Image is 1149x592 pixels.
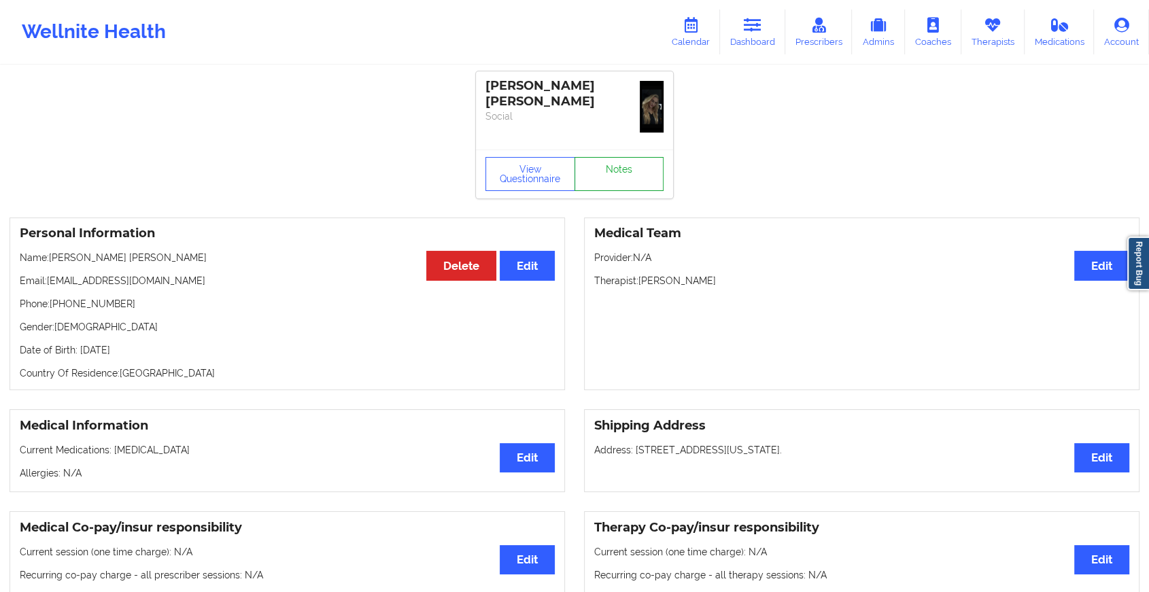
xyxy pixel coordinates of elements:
h3: Personal Information [20,226,555,241]
p: Recurring co-pay charge - all therapy sessions : N/A [594,568,1129,582]
div: [PERSON_NAME] [PERSON_NAME] [485,78,664,109]
a: Coaches [905,10,961,54]
a: Calendar [662,10,720,54]
h3: Medical Information [20,418,555,434]
p: Therapist: [PERSON_NAME] [594,274,1129,288]
a: Prescribers [785,10,853,54]
button: Edit [500,443,555,472]
p: Gender: [DEMOGRAPHIC_DATA] [20,320,555,334]
button: Delete [426,251,496,280]
button: Edit [500,251,555,280]
p: Address: [STREET_ADDRESS][US_STATE]. [594,443,1129,457]
p: Phone: [PHONE_NUMBER] [20,297,555,311]
h3: Shipping Address [594,418,1129,434]
a: Report Bug [1127,237,1149,290]
a: Account [1094,10,1149,54]
p: Name: [PERSON_NAME] [PERSON_NAME] [20,251,555,264]
p: Current Medications: [MEDICAL_DATA] [20,443,555,457]
h3: Therapy Co-pay/insur responsibility [594,520,1129,536]
a: Notes [574,157,664,191]
button: Edit [1074,443,1129,472]
button: Edit [1074,545,1129,574]
button: View Questionnaire [485,157,575,191]
p: Allergies: N/A [20,466,555,480]
p: Current session (one time charge): N/A [594,545,1129,559]
a: Therapists [961,10,1025,54]
a: Dashboard [720,10,785,54]
p: Email: [EMAIL_ADDRESS][DOMAIN_NAME] [20,274,555,288]
h3: Medical Co-pay/insur responsibility [20,520,555,536]
a: Admins [852,10,905,54]
p: Recurring co-pay charge - all prescriber sessions : N/A [20,568,555,582]
p: Date of Birth: [DATE] [20,343,555,357]
button: Edit [1074,251,1129,280]
p: Country Of Residence: [GEOGRAPHIC_DATA] [20,366,555,380]
p: Social [485,109,664,123]
img: 3e376f2f-3b0b-47b6-9cdc-1c1194ccf29f_c5b10a04-2671-4d44-8995-a24d2df45b5cSelfie.png [640,81,664,133]
p: Current session (one time charge): N/A [20,545,555,559]
button: Edit [500,545,555,574]
a: Medications [1025,10,1095,54]
p: Provider: N/A [594,251,1129,264]
h3: Medical Team [594,226,1129,241]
